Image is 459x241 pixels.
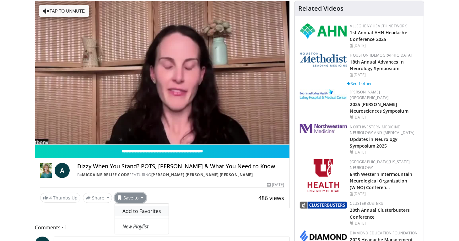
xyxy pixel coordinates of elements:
video-js: Video Player [35,1,289,145]
a: 2025 [PERSON_NAME] Neurosciences Symposium [350,101,408,114]
a: Migraine Relief Code [82,172,129,177]
span: Add to Favorites [122,208,161,215]
h4: Related Videos [299,5,344,12]
a: Add to Favorites [115,206,169,216]
button: Share [83,193,112,203]
span: 4 [49,195,52,201]
a: 64th Western Intermountain Neurological Organization (WINO) Conferen… [350,171,413,190]
div: [DATE] [350,115,419,120]
a: Northwestern Medicine Neurology and [MEDICAL_DATA] [350,124,415,135]
a: 4 Thumbs Up [40,193,80,203]
img: Migraine Relief Code [40,163,52,178]
a: 1st Annual AHN Headache Conference 2025 [350,30,407,42]
a: See 1 other [347,81,372,86]
div: [DATE] [350,72,419,78]
a: [PERSON_NAME][GEOGRAPHIC_DATA] [350,89,389,100]
span: 486 views [259,194,284,202]
div: [DATE] [350,149,419,155]
a: [PERSON_NAME] [PERSON_NAME] [151,172,219,177]
em: New Playlist [122,223,148,230]
div: [DATE] [267,182,284,188]
a: 20th Annual Clusterbusters Conference [350,207,410,220]
a: Updates in Neurology Symposium 2025 [350,136,398,149]
a: 18th Annual Advances in Neurology Symposium [350,59,404,71]
a: A [55,163,70,178]
a: Clusterbusters [350,201,383,206]
a: Allegheny Health Network [350,23,407,29]
a: [PERSON_NAME] [220,172,253,177]
img: 628ffacf-ddeb-4409-8647-b4d1102df243.png.150x105_q85_autocrop_double_scale_upscale_version-0.2.png [300,23,347,39]
img: 2a462fb6-9365-492a-ac79-3166a6f924d8.png.150x105_q85_autocrop_double_scale_upscale_version-0.2.jpg [300,124,347,133]
a: Diamond Education Foundation [350,230,418,236]
img: d3be30b6-fe2b-4f13-a5b4-eba975d75fdd.png.150x105_q85_autocrop_double_scale_upscale_version-0.2.png [300,202,347,209]
div: [DATE] [350,221,419,226]
a: [GEOGRAPHIC_DATA][US_STATE] Neurology [350,159,410,170]
button: Tap to unmute [39,5,89,17]
img: e7977282-282c-4444-820d-7cc2733560fd.jpg.150x105_q85_autocrop_double_scale_upscale_version-0.2.jpg [300,89,347,100]
div: By FEATURING , [77,172,284,178]
div: [DATE] [350,43,419,48]
h4: Dizzy When You Stand? POTS, [PERSON_NAME] & What You Need to Know [77,163,284,170]
a: New Playlist [115,221,169,232]
img: 5e4488cc-e109-4a4e-9fd9-73bb9237ee91.png.150x105_q85_autocrop_double_scale_upscale_version-0.2.png [300,53,347,67]
img: f6362829-b0a3-407d-a044-59546adfd345.png.150x105_q85_autocrop_double_scale_upscale_version-0.2.png [308,159,339,192]
span: Comments 1 [35,223,290,232]
a: Houston [DEMOGRAPHIC_DATA] [350,53,412,58]
button: Save to [115,193,147,203]
div: [DATE] [350,191,419,197]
